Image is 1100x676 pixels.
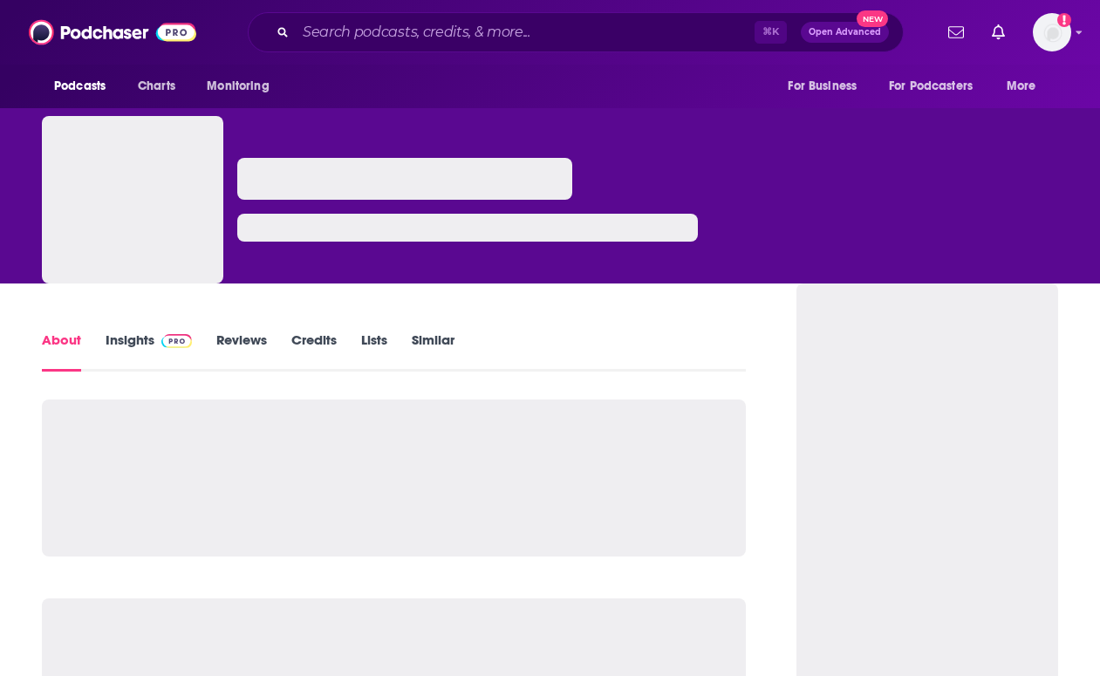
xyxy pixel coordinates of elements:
[1033,13,1071,51] span: Logged in as alignPR
[161,334,192,348] img: Podchaser Pro
[1033,13,1071,51] img: User Profile
[985,17,1012,47] a: Show notifications dropdown
[42,331,81,372] a: About
[248,12,904,52] div: Search podcasts, credits, & more...
[291,331,337,372] a: Credits
[138,74,175,99] span: Charts
[994,70,1058,103] button: open menu
[1057,13,1071,27] svg: Add a profile image
[29,16,196,49] img: Podchaser - Follow, Share and Rate Podcasts
[296,18,755,46] input: Search podcasts, credits, & more...
[207,74,269,99] span: Monitoring
[126,70,186,103] a: Charts
[857,10,888,27] span: New
[361,331,387,372] a: Lists
[775,70,878,103] button: open menu
[878,70,998,103] button: open menu
[889,74,973,99] span: For Podcasters
[941,17,971,47] a: Show notifications dropdown
[788,74,857,99] span: For Business
[801,22,889,43] button: Open AdvancedNew
[809,28,881,37] span: Open Advanced
[106,331,192,372] a: InsightsPodchaser Pro
[195,70,291,103] button: open menu
[1007,74,1036,99] span: More
[42,70,128,103] button: open menu
[755,21,787,44] span: ⌘ K
[216,331,267,372] a: Reviews
[412,331,454,372] a: Similar
[1033,13,1071,51] button: Show profile menu
[54,74,106,99] span: Podcasts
